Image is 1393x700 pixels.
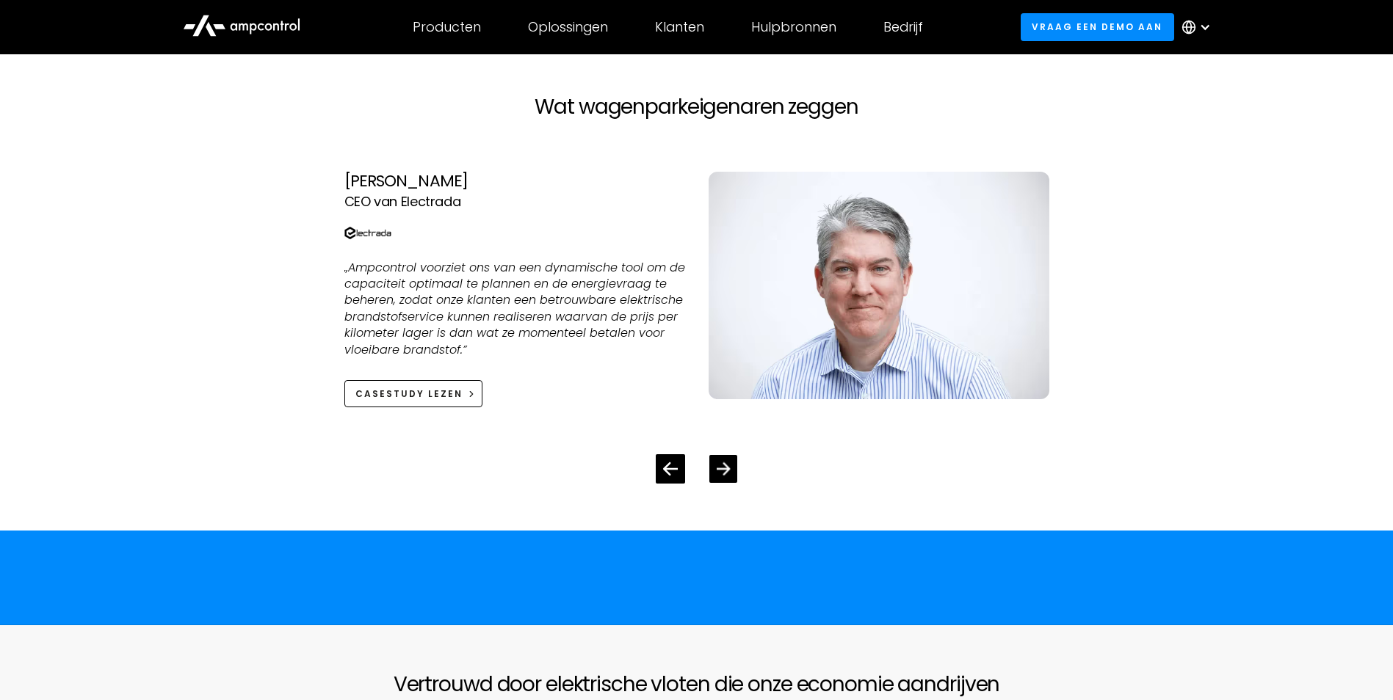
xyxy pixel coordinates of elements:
a: Vraag een demo aan [1021,13,1174,40]
div: Producten [413,19,481,35]
div: Oplossingen [528,19,608,35]
div: Next slide [709,455,737,483]
div: 3 / 4 [344,148,1049,431]
div: [PERSON_NAME] [344,172,685,191]
p: „Ampcontrol voorziet ons van een dynamische tool om de capaciteit optimaal te plannen en de energ... [344,260,685,358]
a: Casestudy lezen [344,380,483,407]
div: Hulpbronnen [751,19,836,35]
div: Klanten [655,19,704,35]
div: Bedrijf [883,19,923,35]
h2: Vertrouwd door elektrische vloten die onze economie aandrijven [394,672,1000,697]
div: Previous slide [656,454,685,484]
div: Casestudy lezen [355,387,463,401]
h2: Wat wagenparkeigenaren zeggen [321,95,1073,120]
div: CEO van Electrada [344,192,685,213]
